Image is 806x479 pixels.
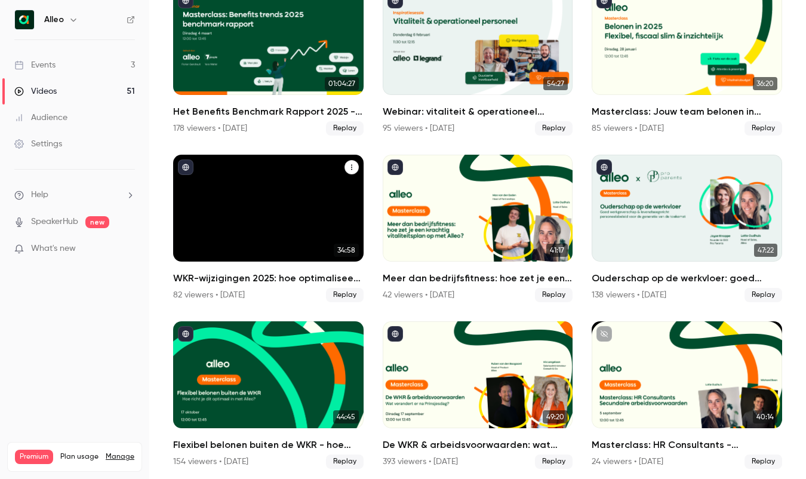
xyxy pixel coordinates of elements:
button: published [387,159,403,175]
span: Replay [745,288,782,302]
span: Premium [15,450,53,464]
span: new [85,216,109,228]
div: 393 viewers • [DATE] [383,456,458,468]
span: Replay [745,121,782,136]
li: WKR-wijzigingen 2025: hoe optimaliseer je jouw arbeidsvoorwaarden? [173,155,364,302]
div: 178 viewers • [DATE] [173,122,247,134]
span: Replay [326,121,364,136]
a: 47:22Ouderschap op de werkvloer: goed werkgeverschap & levensfasegericht personeelsbeleid voor de... [592,155,782,302]
li: help-dropdown-opener [14,189,135,201]
button: published [596,159,612,175]
span: Help [31,189,48,201]
a: 40:14Masterclass: HR Consultants - Secundaire arbeidsvoorwaarden24 viewers • [DATE]Replay [592,321,782,469]
span: Replay [535,121,573,136]
h2: Webinar: vitaliteit & operationeel personeel x Legrand [383,105,573,119]
h6: Alleo [44,14,64,26]
span: 36:20 [753,77,777,90]
div: Audience [14,112,67,124]
div: 138 viewers • [DATE] [592,289,666,301]
li: Ouderschap op de werkvloer: goed werkgeverschap & levensfasegericht personeelsbeleid voor de gene... [592,155,782,302]
div: 85 viewers • [DATE] [592,122,664,134]
h2: Masterclass: HR Consultants - Secundaire arbeidsvoorwaarden [592,438,782,452]
button: unpublished [596,326,612,342]
div: Settings [14,138,62,150]
span: What's new [31,242,76,255]
div: 24 viewers • [DATE] [592,456,663,468]
span: Replay [326,288,364,302]
span: Replay [745,455,782,469]
a: 49:20De WKR & arbeidsvoorwaarden: wat verandert er na [DATE]?393 viewers • [DATE]Replay [383,321,573,469]
span: Replay [326,455,364,469]
span: 40:14 [753,410,777,423]
h2: Het Benefits Benchmark Rapport 2025 - hoe verhoudt jouw organisatie zich tot de benchmark? [173,105,364,119]
h2: De WKR & arbeidsvoorwaarden: wat verandert er na [DATE]? [383,438,573,452]
span: 44:45 [333,410,359,423]
span: 47:22 [754,244,777,257]
span: Replay [535,455,573,469]
div: 42 viewers • [DATE] [383,289,454,301]
a: SpeakerHub [31,216,78,228]
div: 95 viewers • [DATE] [383,122,454,134]
h2: Ouderschap op de werkvloer: goed werkgeverschap & levensfasegericht personeelsbeleid voor de gene... [592,271,782,285]
a: Manage [106,452,134,462]
img: Alleo [15,10,34,29]
span: 54:27 [543,77,568,90]
span: 41:17 [546,244,568,257]
h2: Meer dan bedrijfsfitness: hoe zet je een krachtig vitaliteitsplan op met Alleo? [383,271,573,285]
a: 34:58WKR-wijzigingen 2025: hoe optimaliseer je jouw arbeidsvoorwaarden?82 viewers • [DATE]Replay [173,155,364,302]
div: 154 viewers • [DATE] [173,456,248,468]
span: 34:58 [334,244,359,257]
span: 01:04:27 [325,77,359,90]
li: Flexibel belonen buiten de WKR - hoe richt je dit optimaal in met Alleo? [173,321,364,469]
h2: WKR-wijzigingen 2025: hoe optimaliseer je jouw arbeidsvoorwaarden? [173,271,364,285]
button: published [178,326,193,342]
h2: Masterclass: Jouw team belonen in [DATE] - Flexibel, fiscaal slim en inzichtelijk [592,105,782,119]
div: Events [14,59,56,71]
li: Meer dan bedrijfsfitness: hoe zet je een krachtig vitaliteitsplan op met Alleo? [383,155,573,302]
button: published [178,159,193,175]
h2: Flexibel belonen buiten de WKR - hoe richt je dit optimaal in met Alleo? [173,438,364,452]
li: Masterclass: HR Consultants - Secundaire arbeidsvoorwaarden [592,321,782,469]
span: Plan usage [60,452,99,462]
span: Replay [535,288,573,302]
li: De WKR & arbeidsvoorwaarden: wat verandert er na Prinsjesdag? [383,321,573,469]
div: Videos [14,85,57,97]
div: 82 viewers • [DATE] [173,289,245,301]
a: 44:45Flexibel belonen buiten de WKR - hoe richt je dit optimaal in met Alleo?154 viewers • [DATE]... [173,321,364,469]
a: 41:17Meer dan bedrijfsfitness: hoe zet je een krachtig vitaliteitsplan op met Alleo?42 viewers • ... [383,155,573,302]
button: published [387,326,403,342]
span: 49:20 [543,410,568,423]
